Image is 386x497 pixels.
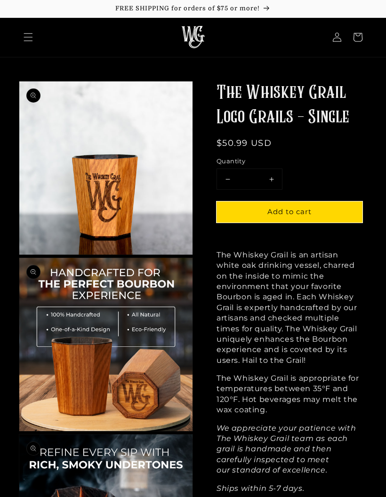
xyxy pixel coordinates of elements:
[217,250,362,366] p: The Whiskey Grail is an artisan white oak drinking vessel, charred on the inside to mimic the env...
[9,5,377,13] p: FREE SHIPPING for orders of $75 or more!
[217,157,362,166] label: Quantity
[217,201,362,223] button: Add to cart
[267,207,312,216] span: Add to cart
[217,484,304,493] em: Ships within 5-7 days.
[18,27,39,48] summary: Menu
[217,424,356,475] em: We appreciate your patience with The Whiskey Grail team as each grail is handmade and then carefu...
[217,81,362,130] h1: The Whiskey Grail Logo Grails - Single
[217,374,359,414] span: The Whiskey Grail is appropriate for temperatures between 35°F and 120°F. Hot beverages may melt ...
[217,138,272,148] span: $50.99 USD
[181,26,205,48] img: The Whiskey Grail
[19,258,193,431] img: Grail Benefits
